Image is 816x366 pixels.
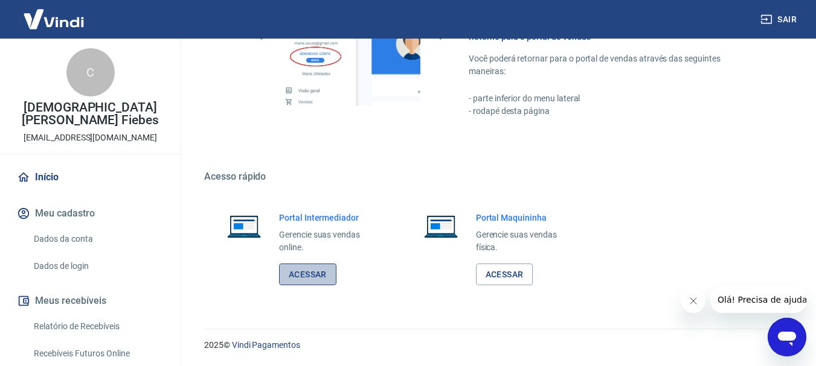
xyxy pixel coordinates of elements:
div: C [66,48,115,96]
a: Acessar [279,263,336,286]
img: Imagem de um notebook aberto [416,212,466,241]
h6: Portal Maquininha [476,212,576,224]
p: Gerencie suas vendas física. [476,229,576,254]
p: 2025 © [204,339,787,352]
h6: Portal Intermediador [279,212,379,224]
iframe: Mensagem da empresa [710,286,806,313]
span: Olá! Precisa de ajuda? [7,8,101,18]
iframe: Botão para abrir a janela de mensagens [768,318,806,356]
a: Dados de login [29,254,166,279]
p: - parte inferior do menu lateral [469,92,758,105]
a: Recebíveis Futuros Online [29,341,166,366]
button: Meus recebíveis [14,288,166,314]
button: Sair [758,8,802,31]
button: Meu cadastro [14,200,166,227]
p: [DEMOGRAPHIC_DATA][PERSON_NAME] Fiebes [10,101,171,127]
p: - rodapé desta página [469,105,758,118]
a: Dados da conta [29,227,166,251]
iframe: Fechar mensagem [681,289,705,313]
img: Vindi [14,1,93,37]
a: Vindi Pagamentos [232,340,300,350]
p: [EMAIL_ADDRESS][DOMAIN_NAME] [24,131,157,144]
p: Você poderá retornar para o portal de vendas através das seguintes maneiras: [469,52,758,78]
p: Gerencie suas vendas online. [279,229,379,254]
img: Imagem de um notebook aberto [219,212,269,241]
a: Início [14,164,166,191]
a: Acessar [476,263,533,286]
h5: Acesso rápido [204,171,787,183]
a: Relatório de Recebíveis [29,314,166,339]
